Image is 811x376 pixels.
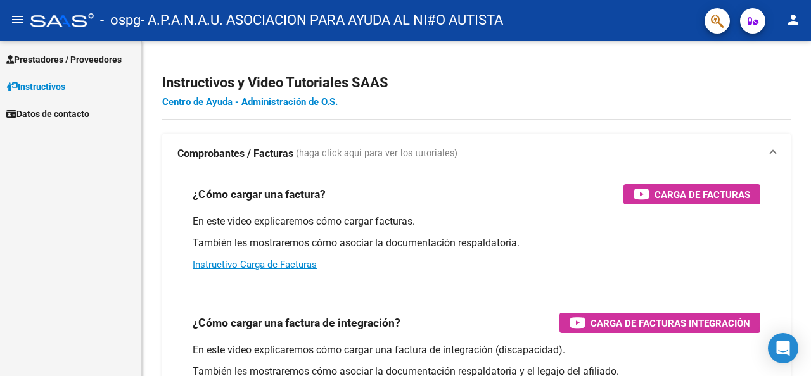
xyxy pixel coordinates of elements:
span: - A.P.A.N.A.U. ASOCIACION PARA AYUDA AL NI#O AUTISTA [141,6,503,34]
p: En este video explicaremos cómo cargar facturas. [193,215,760,229]
span: Carga de Facturas Integración [591,315,750,331]
h3: ¿Cómo cargar una factura? [193,185,326,203]
button: Carga de Facturas [623,184,760,204]
a: Instructivo Carga de Facturas [193,259,317,270]
strong: Comprobantes / Facturas [177,147,293,161]
span: Datos de contacto [6,107,89,121]
button: Carga de Facturas Integración [559,313,760,333]
span: Instructivos [6,80,65,94]
span: Carga de Facturas [655,187,750,203]
span: Prestadores / Proveedores [6,53,122,66]
h2: Instructivos y Video Tutoriales SAAS [162,71,791,95]
a: Centro de Ayuda - Administración de O.S. [162,96,338,108]
mat-icon: menu [10,12,25,27]
p: También les mostraremos cómo asociar la documentación respaldatoria. [193,236,760,250]
span: (haga click aquí para ver los tutoriales) [296,147,457,161]
mat-icon: person [786,12,801,27]
span: - ospg [100,6,141,34]
p: En este video explicaremos cómo cargar una factura de integración (discapacidad). [193,343,760,357]
mat-expansion-panel-header: Comprobantes / Facturas (haga click aquí para ver los tutoriales) [162,134,791,174]
div: Open Intercom Messenger [768,333,798,363]
h3: ¿Cómo cargar una factura de integración? [193,314,400,332]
